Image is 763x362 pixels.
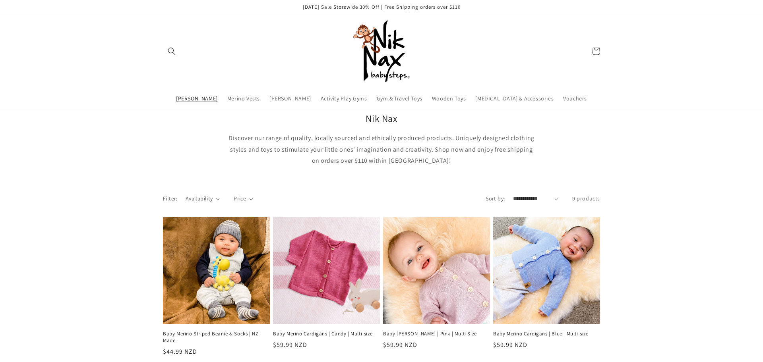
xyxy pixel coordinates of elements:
span: Vouchers [563,95,587,102]
p: Discover our range of quality, locally sourced and ethically produced products. Uniquely designed... [227,133,536,167]
a: Baby Merino Striped Beanie & Socks | NZ Made [163,331,270,344]
a: [PERSON_NAME] [265,90,316,107]
span: [DATE] Sale Storewide 30% Off | Free Shipping orders over $110 [303,4,461,10]
a: Vouchers [558,90,592,107]
span: Activity Play Gyms [321,95,367,102]
img: Nik Nax [350,19,413,83]
span: Wooden Toys [432,95,466,102]
summary: Search [163,42,180,60]
h2: Nik Nax [227,112,536,125]
h2: Filter: [163,194,178,203]
a: [MEDICAL_DATA] & Accessories [471,90,558,107]
a: Nik Nax [347,17,416,86]
summary: Price [234,194,253,203]
summary: Availability (0 selected) [186,194,220,203]
a: [PERSON_NAME] [171,90,223,107]
label: Sort by: [486,195,505,202]
a: Activity Play Gyms [316,90,372,107]
a: Merino Vests [223,90,265,107]
a: Gym & Travel Toys [372,90,427,107]
span: [MEDICAL_DATA] & Accessories [475,95,554,102]
span: 9 products [572,195,600,202]
a: Baby Merino Cardigans | Blue | Multi-size [493,331,600,337]
span: [PERSON_NAME] [269,95,311,102]
span: Merino Vests [227,95,260,102]
a: Wooden Toys [427,90,471,107]
span: [PERSON_NAME] [176,95,218,102]
span: Gym & Travel Toys [377,95,422,102]
a: Baby [PERSON_NAME] | Pink | Multi Size [383,331,490,337]
a: Baby Merino Cardigans | Candy | Multi-size [273,331,380,337]
span: Price [234,194,246,203]
span: Availability [186,194,213,203]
